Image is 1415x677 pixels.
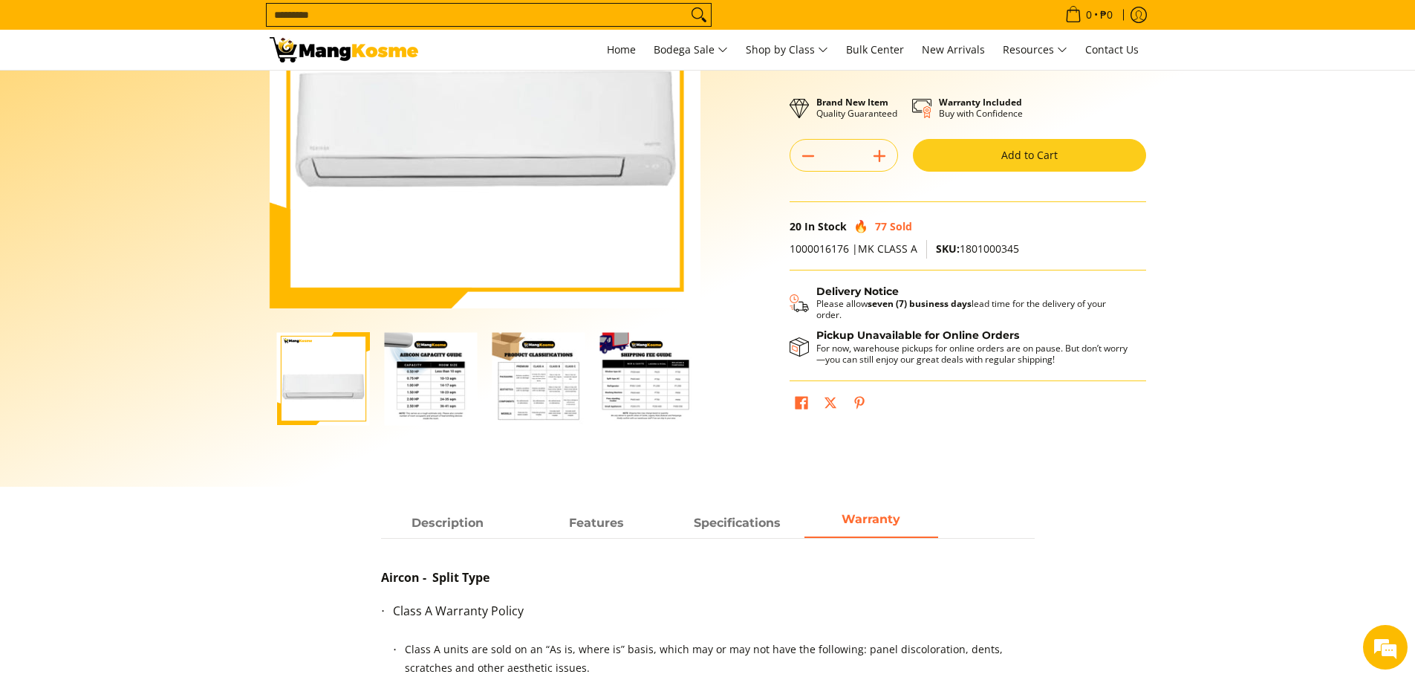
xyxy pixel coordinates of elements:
button: Shipping & Delivery [790,285,1131,321]
span: Features [530,510,663,537]
img: mang-kosme-shipping-fee-guide-infographic [600,332,693,425]
textarea: Type your message and hit 'Enter' [7,406,283,458]
span: 1801000345 [936,242,1019,256]
a: Description 2 [671,510,804,538]
span: New Arrivals [922,42,985,56]
button: Add to Cart [913,139,1146,172]
span: 1000016176 |MK CLASS A [790,242,917,256]
span: Description [381,510,515,537]
a: Home [599,30,643,70]
span: Resources [1003,41,1067,59]
span: Warranty [804,510,938,537]
span: Specifications [671,510,804,537]
strong: Delivery Notice [816,285,899,298]
span: 20 [790,219,801,233]
span: We're online! [86,187,205,337]
a: Post on X [820,392,841,418]
a: Description [381,510,515,538]
p: Please allow lead time for the delivery of your order. [816,298,1131,320]
span: Home [607,42,636,56]
span: In Stock [804,219,847,233]
img: Toshiba 1.5 HP New Model Split-Type Inverter Air Conditioner (Class A)-2 [385,332,478,425]
a: Shop by Class [738,30,836,70]
a: Description 3 [804,510,938,538]
span: Sold [890,219,912,233]
strong: Warranty Included [939,96,1022,108]
strong: seven (7) business days [868,297,972,310]
a: Description 1 [530,510,663,538]
a: Bulk Center [839,30,911,70]
div: Chat with us now [77,83,250,103]
div: Minimize live chat window [244,7,279,43]
p: Quality Guaranteed [816,97,897,119]
strong: Pickup Unavailable for Online Orders [816,328,1019,342]
span: Contact Us [1085,42,1139,56]
strong: Brand New Item [816,96,888,108]
a: Resources [995,30,1075,70]
span: 0 [1084,10,1094,20]
img: Toshiba Split-Type Inverter Hi-Wall 1.5HP Aircon l Mang Kosme [270,37,418,62]
span: SKU: [936,242,960,256]
a: New Arrivals [914,30,992,70]
a: Bodega Sale [646,30,735,70]
button: Subtract [790,144,826,168]
span: ₱0 [1098,10,1115,20]
strong: Aircon - Split Type [381,569,489,586]
span: • [1061,7,1117,23]
span: Bulk Center [846,42,904,56]
a: Contact Us [1078,30,1146,70]
button: Search [687,4,711,26]
img: Toshiba 1.5 HP New Model Split-Type Inverter Air Conditioner (Class A)-3 [492,332,585,425]
img: Toshiba 1.5 HP New Model Split-Type Inverter Air Conditioner (Class A)-1 [277,332,370,425]
p: Buy with Confidence [939,97,1023,119]
button: Add [862,144,897,168]
span: Shop by Class [746,41,828,59]
p: For now, warehouse pickups for online orders are on pause. But don’t worry—you can still enjoy ou... [816,343,1131,365]
nav: Main Menu [433,30,1146,70]
a: Share on Facebook [791,392,812,418]
p: Class A Warranty Policy [393,602,1035,635]
a: Pin on Pinterest [849,392,870,418]
span: 77 [875,219,887,233]
span: Bodega Sale [654,41,728,59]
